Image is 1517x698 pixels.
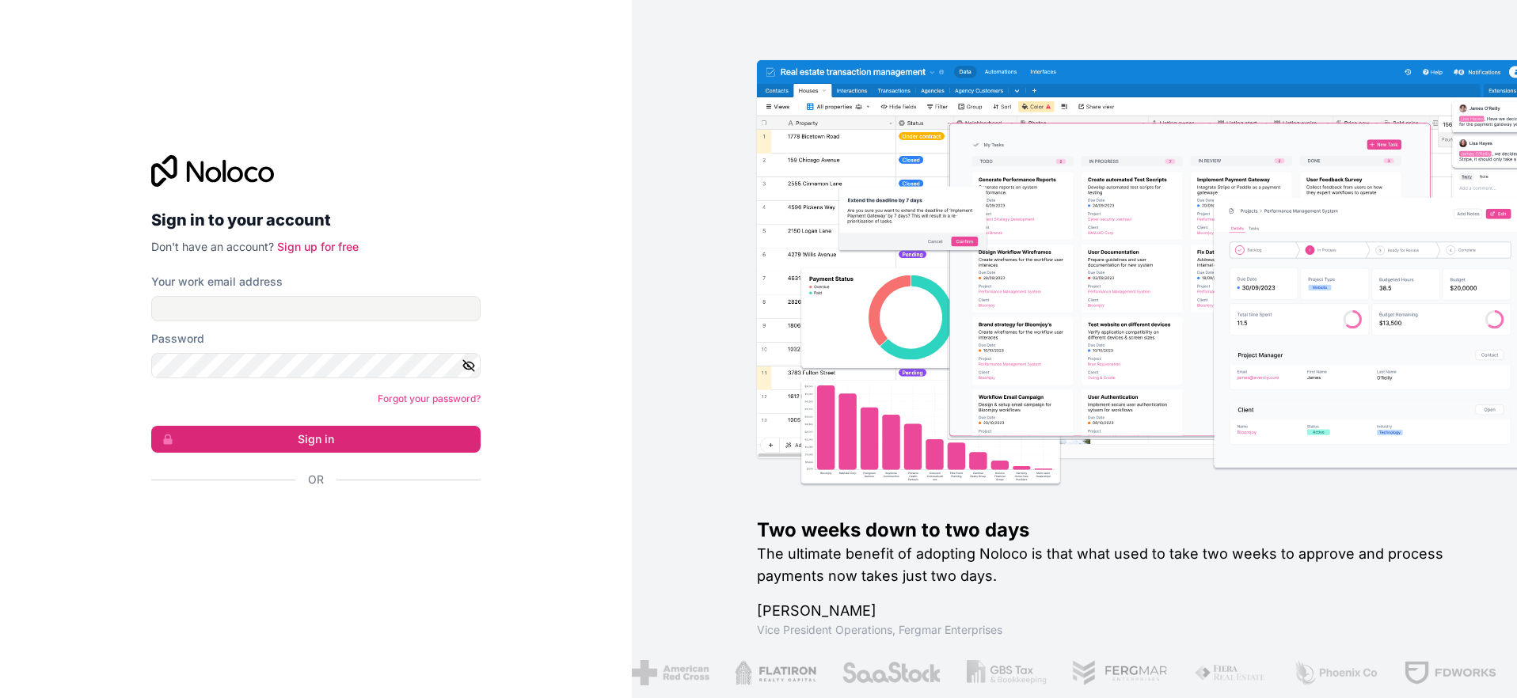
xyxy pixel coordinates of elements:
[151,240,274,253] span: Don't have an account?
[632,660,709,685] img: /assets/american-red-cross-BAupjrZR.png
[757,600,1466,622] h1: [PERSON_NAME]
[757,622,1466,638] h1: Vice President Operations , Fergmar Enterprises
[151,296,481,321] input: Email address
[1293,660,1378,685] img: /assets/phoenix-BREaitsQ.png
[151,426,481,453] button: Sign in
[1193,660,1268,685] img: /assets/fiera-fwj2N5v4.png
[378,393,481,404] a: Forgot your password?
[757,518,1466,543] h1: Two weeks down to two days
[151,274,283,290] label: Your work email address
[757,543,1466,587] h2: The ultimate benefit of adopting Noloco is that what used to take two weeks to approve and proces...
[143,505,476,540] iframe: Sign in with Google Button
[151,206,481,234] h2: Sign in to your account
[1071,660,1168,685] img: /assets/fergmar-CudnrXN5.png
[151,331,204,347] label: Password
[277,240,359,253] a: Sign up for free
[841,660,941,685] img: /assets/saastock-C6Zbiodz.png
[1403,660,1496,685] img: /assets/fdworks-Bi04fVtw.png
[308,472,324,487] span: Or
[966,660,1047,685] img: /assets/gbstax-C-GtDUiK.png
[151,353,481,378] input: Password
[734,660,816,685] img: /assets/flatiron-C8eUkumj.png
